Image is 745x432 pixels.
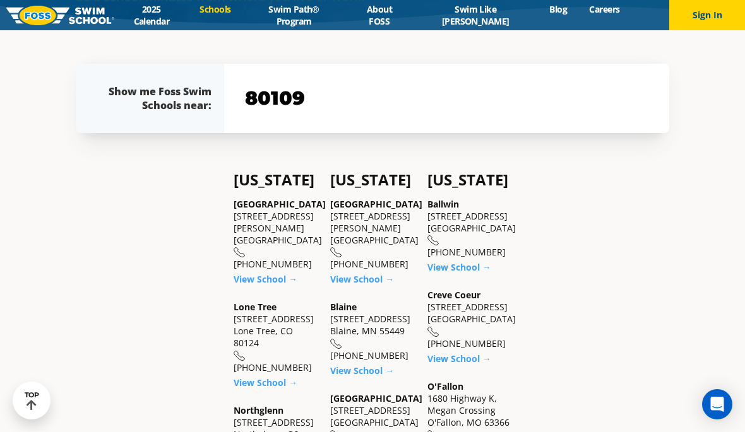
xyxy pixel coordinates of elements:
[234,247,246,258] img: location-phone-o-icon.svg
[427,198,459,210] a: Ballwin
[330,365,394,377] a: View School →
[330,339,342,349] img: location-phone-o-icon.svg
[427,289,511,349] div: [STREET_ADDRESS] [GEOGRAPHIC_DATA] [PHONE_NUMBER]
[427,380,463,392] a: O'Fallon
[189,3,242,15] a: Schools
[330,392,422,404] a: [GEOGRAPHIC_DATA]
[346,3,412,27] a: About FOSS
[6,6,114,25] img: FOSS Swim School Logo
[427,198,511,259] div: [STREET_ADDRESS] [GEOGRAPHIC_DATA] [PHONE_NUMBER]
[234,301,318,373] div: [STREET_ADDRESS] Lone Tree, CO 80124 [PHONE_NUMBER]
[330,301,414,361] div: [STREET_ADDRESS] Blaine, MN 55449 [PHONE_NUMBER]
[114,3,189,27] a: 2025 Calendar
[427,171,511,189] h4: [US_STATE]
[427,261,491,273] a: View School →
[330,247,342,258] img: location-phone-o-icon.svg
[330,198,414,271] div: [STREET_ADDRESS][PERSON_NAME] [GEOGRAPHIC_DATA] [PHONE_NUMBER]
[234,273,297,285] a: View School →
[234,301,277,313] a: Lone Tree
[242,80,652,117] input: YOUR ZIP CODE
[234,377,297,388] a: View School →
[330,171,414,189] h4: [US_STATE]
[234,351,246,361] img: location-phone-o-icon.svg
[427,353,491,365] a: View School →
[330,301,357,313] a: Blaine
[242,3,346,27] a: Swim Path® Program
[412,3,538,27] a: Swim Like [PERSON_NAME]
[539,3,578,15] a: Blog
[234,171,318,189] h4: [US_STATE]
[427,235,439,246] img: location-phone-o-icon.svg
[234,198,326,210] a: [GEOGRAPHIC_DATA]
[578,3,631,15] a: Careers
[702,389,732,419] div: Open Intercom Messenger
[25,391,39,411] div: TOP
[427,289,480,301] a: Creve Coeur
[330,273,394,285] a: View School →
[234,404,283,416] a: Northglenn
[427,327,439,337] img: location-phone-o-icon.svg
[330,198,422,210] a: [GEOGRAPHIC_DATA]
[101,85,212,112] div: Show me Foss Swim Schools near:
[234,198,318,271] div: [STREET_ADDRESS][PERSON_NAME] [GEOGRAPHIC_DATA] [PHONE_NUMBER]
